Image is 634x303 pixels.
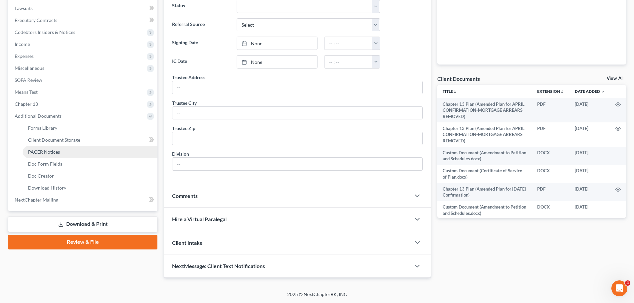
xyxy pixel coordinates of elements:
span: 4 [625,280,630,286]
a: Doc Form Fields [23,158,157,170]
a: Date Added expand_more [575,89,605,94]
a: Forms Library [23,122,157,134]
label: IC Date [169,55,233,69]
span: Income [15,41,30,47]
span: NextMessage: Client Text Notifications [172,263,265,269]
input: -- [172,107,422,119]
a: None [237,56,317,68]
input: -- [172,132,422,145]
input: -- [172,158,422,170]
td: DOCX [532,165,569,183]
a: Extensionunfold_more [537,89,564,94]
i: expand_more [601,90,605,94]
td: Custom Document (Amendment to Petition and Schedules.docx) [437,201,532,220]
span: Download History [28,185,66,191]
span: Doc Creator [28,173,54,179]
span: SOFA Review [15,77,42,83]
td: PDF [532,98,569,122]
a: Titleunfold_more [443,89,457,94]
iframe: Intercom live chat [611,280,627,296]
span: Expenses [15,53,34,59]
a: None [237,37,317,50]
td: PDF [532,183,569,201]
span: Means Test [15,89,38,95]
span: Executory Contracts [15,17,57,23]
div: Division [172,150,189,157]
span: Client Document Storage [28,137,80,143]
td: [DATE] [569,183,610,201]
span: Chapter 13 [15,101,38,107]
a: Review & File [8,235,157,249]
span: NextChapter Mailing [15,197,58,203]
td: Custom Document (Amendment to Petition and Schedules.docx) [437,147,532,165]
td: DOCX [532,201,569,220]
td: [DATE] [569,147,610,165]
i: unfold_more [453,90,457,94]
input: -- : -- [324,37,372,50]
a: View All [607,76,623,81]
div: Trustee City [172,99,197,106]
div: Client Documents [437,75,480,82]
span: Forms Library [28,125,57,131]
a: Download History [23,182,157,194]
a: Client Document Storage [23,134,157,146]
div: 2025 © NextChapterBK, INC [127,291,507,303]
div: Trustee Address [172,74,205,81]
span: Hire a Virtual Paralegal [172,216,227,222]
td: DOCX [532,147,569,165]
td: Custom Document (Certificate of Service of Plan.docx) [437,165,532,183]
i: unfold_more [560,90,564,94]
a: SOFA Review [9,74,157,86]
input: -- [172,81,422,94]
td: [DATE] [569,122,610,147]
a: Lawsuits [9,2,157,14]
td: Chapter 13 Plan (Amended Plan for [DATE] Confirmation) [437,183,532,201]
td: [DATE] [569,98,610,122]
span: Additional Documents [15,113,62,119]
label: Referral Source [169,18,233,32]
a: Download & Print [8,217,157,232]
div: Trustee Zip [172,125,195,132]
td: [DATE] [569,165,610,183]
span: Codebtors Insiders & Notices [15,29,75,35]
span: Client Intake [172,239,203,246]
a: Doc Creator [23,170,157,182]
a: PACER Notices [23,146,157,158]
td: Chapter 13 Plan (Amended Plan for APRIL CONFIRMATION-MORTGAGE ARREARS REMOVED) [437,98,532,122]
a: NextChapter Mailing [9,194,157,206]
span: Comments [172,193,198,199]
td: Chapter 13 Plan (Amended Plan for APRIL CONFIRMATION-MORTGAGE ARREARS REMOVED) [437,122,532,147]
span: Doc Form Fields [28,161,62,167]
td: [DATE] [569,201,610,220]
label: Signing Date [169,37,233,50]
span: Miscellaneous [15,65,44,71]
span: PACER Notices [28,149,60,155]
a: Executory Contracts [9,14,157,26]
td: PDF [532,122,569,147]
input: -- : -- [324,56,372,68]
span: Lawsuits [15,5,33,11]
